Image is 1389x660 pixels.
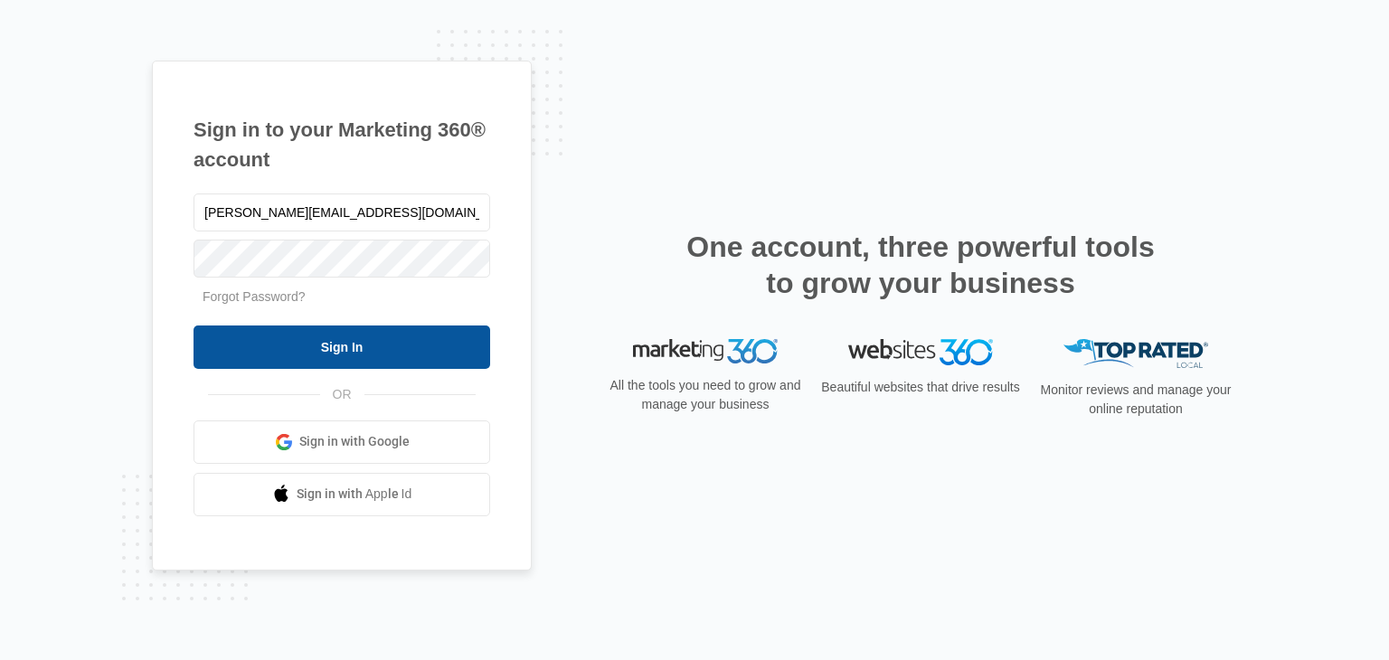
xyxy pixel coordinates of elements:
[203,289,306,304] a: Forgot Password?
[1063,339,1208,369] img: Top Rated Local
[819,378,1022,397] p: Beautiful websites that drive results
[1035,381,1237,419] p: Monitor reviews and manage your online reputation
[681,229,1160,301] h2: One account, three powerful tools to grow your business
[604,376,807,414] p: All the tools you need to grow and manage your business
[320,385,364,404] span: OR
[299,432,410,451] span: Sign in with Google
[194,420,490,464] a: Sign in with Google
[194,115,490,174] h1: Sign in to your Marketing 360® account
[194,325,490,369] input: Sign In
[297,485,412,504] span: Sign in with Apple Id
[633,339,778,364] img: Marketing 360
[194,473,490,516] a: Sign in with Apple Id
[848,339,993,365] img: Websites 360
[194,193,490,231] input: Email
